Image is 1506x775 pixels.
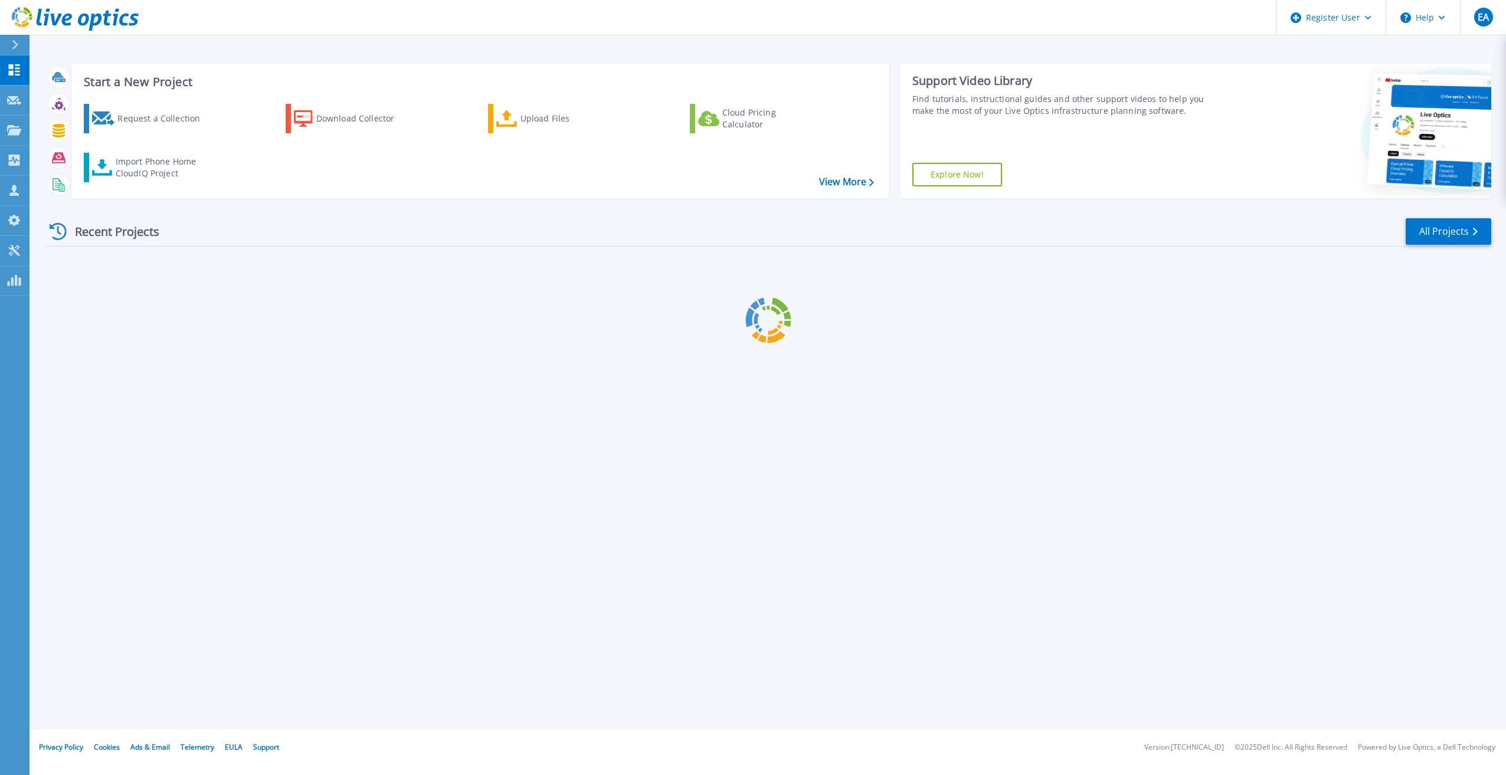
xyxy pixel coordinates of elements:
[286,104,417,133] a: Download Collector
[912,163,1002,186] a: Explore Now!
[181,742,214,752] a: Telemetry
[130,742,170,752] a: Ads & Email
[520,107,615,130] div: Upload Files
[84,75,873,88] h3: Start a New Project
[819,176,874,188] a: View More
[1406,218,1491,245] a: All Projects
[722,107,817,130] div: Cloud Pricing Calculator
[117,107,212,130] div: Request a Collection
[1478,12,1489,22] span: EA
[84,104,215,133] a: Request a Collection
[488,104,620,133] a: Upload Files
[39,742,83,752] a: Privacy Policy
[690,104,821,133] a: Cloud Pricing Calculator
[116,156,208,179] div: Import Phone Home CloudIQ Project
[316,107,411,130] div: Download Collector
[45,217,175,246] div: Recent Projects
[94,742,120,752] a: Cookies
[1235,744,1347,751] li: © 2025 Dell Inc. All Rights Reserved
[225,742,243,752] a: EULA
[253,742,279,752] a: Support
[912,73,1217,88] div: Support Video Library
[912,93,1217,117] div: Find tutorials, instructional guides and other support videos to help you make the most of your L...
[1358,744,1495,751] li: Powered by Live Optics, a Dell Technology
[1144,744,1224,751] li: Version: [TECHNICAL_ID]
